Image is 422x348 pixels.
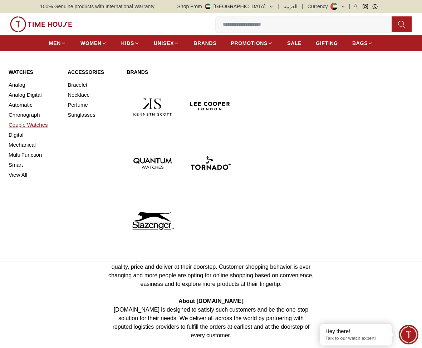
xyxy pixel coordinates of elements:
[353,4,358,9] a: Facebook
[205,4,211,9] img: United Arab Emirates
[349,3,350,10] span: |
[193,40,216,47] span: BRANDS
[9,90,59,100] a: Analog Digital
[9,130,59,140] a: Digital
[127,137,178,189] img: Quantum
[178,298,244,304] strong: About [DOMAIN_NAME]
[184,137,236,189] img: Tornado
[9,69,59,76] a: Watches
[9,100,59,110] a: Automatic
[127,69,236,76] a: Brands
[287,40,301,47] span: SALE
[121,40,134,47] span: KIDS
[127,80,178,132] img: Kenneth Scott
[154,40,174,47] span: UNISEX
[9,160,59,170] a: Smart
[316,37,338,50] a: GIFTING
[68,90,118,100] a: Necklace
[352,37,373,50] a: BAGS
[308,3,331,10] div: Currency
[9,120,59,130] a: Couple Watches
[9,110,59,120] a: Chronograph
[287,37,301,50] a: SALE
[40,3,154,10] span: 100% Genuine products with International Warranty
[68,80,118,90] a: Bracelet
[127,195,178,247] img: Slazenger
[325,336,386,342] p: Talk to our watch expert!
[9,140,59,150] a: Mechanical
[278,3,280,10] span: |
[68,100,118,110] a: Perfume
[284,3,298,10] button: العربية
[9,170,59,180] a: View All
[302,3,303,10] span: |
[68,110,118,120] a: Sunglasses
[372,4,378,9] a: Whatsapp
[9,80,59,90] a: Analog
[80,37,107,50] a: WOMEN
[177,3,274,10] button: Shop From[GEOGRAPHIC_DATA]
[352,40,368,47] span: BAGS
[154,37,179,50] a: UNISEX
[10,16,72,32] img: ...
[9,150,59,160] a: Multi Function
[184,80,236,132] img: Lee Cooper
[49,37,66,50] a: MEN
[80,40,102,47] span: WOMEN
[231,40,268,47] span: PROMOTIONS
[121,37,139,50] a: KIDS
[399,325,418,344] div: Chat Widget
[193,37,216,50] a: BRANDS
[68,69,118,76] a: Accessories
[231,37,273,50] a: PROMOTIONS
[325,328,386,335] div: Hey there!
[113,307,310,338] span: [DOMAIN_NAME] is designed to satisfy such customers and be the one-stop solution for their needs....
[316,40,338,47] span: GIFTING
[363,4,368,9] a: Instagram
[49,40,61,47] span: MEN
